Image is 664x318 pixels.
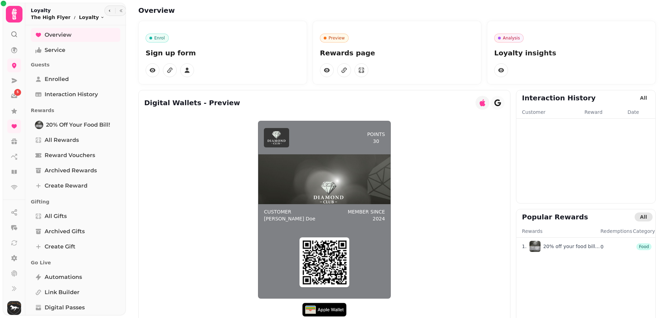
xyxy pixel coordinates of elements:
p: Preview [329,35,345,41]
a: All Rewards [31,133,120,147]
span: Service [45,46,65,54]
img: header [267,129,286,146]
a: Enrolled [31,72,120,86]
p: Member since [348,208,385,215]
p: Sign up form [146,48,300,58]
span: All [640,96,647,100]
button: All [635,93,653,102]
p: Enrol [154,35,165,41]
p: Analysis [503,35,520,41]
a: Digital Passes [31,301,120,315]
h2: Popular Rewards [522,212,588,222]
span: Reward Vouchers [45,151,95,160]
span: Automations [45,273,82,281]
span: All Rewards [45,136,79,144]
p: Rewards [31,104,120,117]
a: Archived Rewards [31,164,120,178]
span: Digital Passes [45,303,85,312]
img: aHR0cHM6Ly9maWxlcy5zdGFtcGVkZS5haS9mZDk3NzE0Ni1kZjUwLTRmYjEtODg3YS01ZmI4MzdiNzI4ZTEvbWVkaWEvODM0O... [529,241,541,252]
th: Date [627,108,655,119]
span: Overview [45,31,72,39]
p: points [367,131,385,138]
p: Go Live [31,256,120,269]
p: Rewards page [320,48,474,58]
th: Customer [516,108,584,119]
p: 30 [373,138,379,145]
td: 0 [600,237,633,256]
h2: Interaction History [522,93,596,103]
button: Loyalty [79,14,104,21]
span: Food [639,244,649,249]
img: 20% off your food bill! [36,121,43,128]
h2: Digital Wallets - Preview [144,98,240,108]
span: Enrolled [45,75,69,83]
a: Overview [31,28,120,42]
h2: Loyalty [31,7,104,14]
span: Archived Gifts [45,227,85,236]
a: Service [31,43,120,57]
a: Reward Vouchers [31,148,120,162]
p: 2024 [373,215,385,222]
th: Rewards [516,227,600,238]
p: [PERSON_NAME] Doe [264,215,315,222]
a: 20% off your food bill!20% off your food bill! [31,118,120,132]
button: User avatar [6,301,22,315]
th: Category [633,227,655,238]
img: User avatar [7,301,21,315]
span: Interaction History [45,90,98,99]
p: Guests [31,58,120,71]
th: Reward [584,108,627,119]
p: 20% off your food bill ... [543,243,600,250]
a: Archived Gifts [31,225,120,238]
span: Create Gift [45,243,75,251]
img: qr-code.png [302,240,347,284]
span: All [640,215,647,219]
a: 5 [7,89,21,103]
p: Customer [264,208,315,215]
a: Link Builder [31,285,120,299]
button: All [635,212,653,221]
span: 5 [17,90,19,95]
span: Create reward [45,182,87,190]
span: Link Builder [45,288,80,297]
p: The High Flyer [31,14,71,21]
a: Create reward [31,179,120,193]
a: Interaction History [31,88,120,101]
h2: Overview [138,6,271,15]
a: All Gifts [31,209,120,223]
nav: breadcrumb [31,14,104,21]
p: Loyalty insights [494,48,648,58]
a: Automations [31,270,120,284]
span: 20% off your food bill! [46,121,110,129]
img: apple wallet [302,303,347,317]
a: Create Gift [31,240,120,254]
p: Gifting [31,196,120,208]
span: Archived Rewards [45,166,97,175]
th: Redemptions [600,227,633,238]
span: 1 . [522,243,526,250]
span: All Gifts [45,212,67,220]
